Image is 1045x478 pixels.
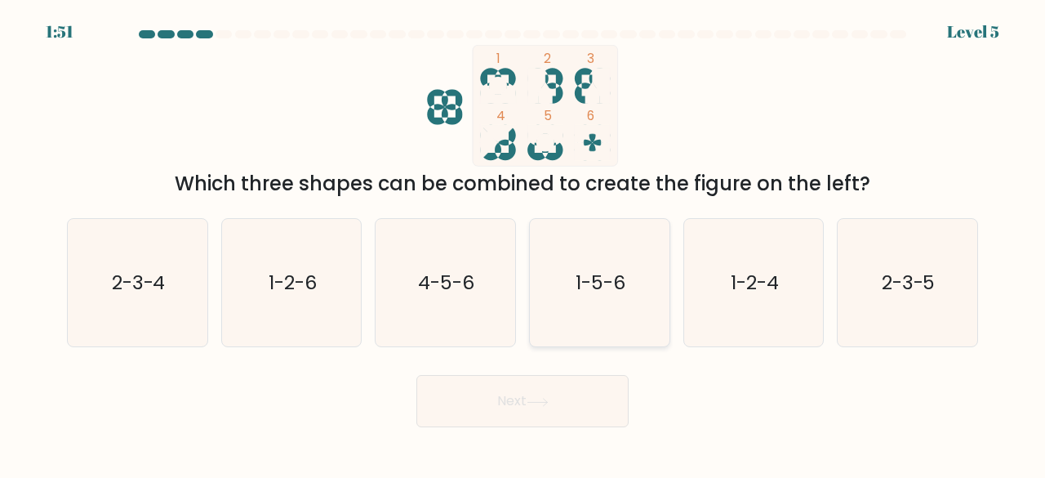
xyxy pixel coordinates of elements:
text: 2-3-5 [882,269,936,296]
div: Which three shapes can be combined to create the figure on the left? [77,169,968,199]
text: 4-5-6 [419,269,475,296]
tspan: 6 [587,107,594,124]
tspan: 5 [544,107,552,124]
text: 1-5-6 [576,269,625,296]
div: 1:51 [46,20,73,44]
div: Level 5 [947,20,999,44]
button: Next [416,375,629,427]
tspan: 4 [496,107,505,124]
tspan: 1 [496,50,500,67]
text: 1-2-4 [731,269,779,296]
tspan: 2 [544,50,551,67]
tspan: 3 [587,50,594,67]
text: 2-3-4 [112,269,166,296]
text: 1-2-6 [269,269,317,296]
